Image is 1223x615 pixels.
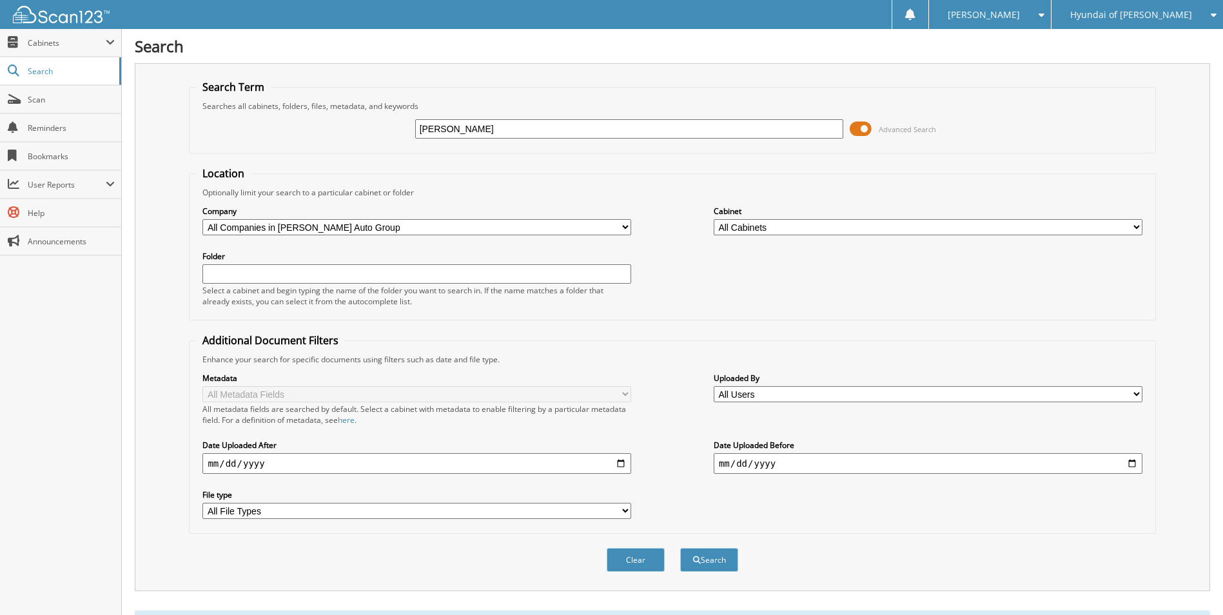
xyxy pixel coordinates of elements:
[28,236,115,247] span: Announcements
[1070,11,1192,19] span: Hyundai of [PERSON_NAME]
[196,80,271,94] legend: Search Term
[948,11,1020,19] span: [PERSON_NAME]
[879,124,936,134] span: Advanced Search
[714,440,1142,451] label: Date Uploaded Before
[196,333,345,347] legend: Additional Document Filters
[196,354,1148,365] div: Enhance your search for specific documents using filters such as date and file type.
[202,251,631,262] label: Folder
[28,179,106,190] span: User Reports
[28,208,115,219] span: Help
[196,101,1148,112] div: Searches all cabinets, folders, files, metadata, and keywords
[202,404,631,425] div: All metadata fields are searched by default. Select a cabinet with metadata to enable filtering b...
[202,453,631,474] input: start
[202,373,631,384] label: Metadata
[714,373,1142,384] label: Uploaded By
[202,206,631,217] label: Company
[28,122,115,133] span: Reminders
[13,6,110,23] img: scan123-logo-white.svg
[196,187,1148,198] div: Optionally limit your search to a particular cabinet or folder
[202,489,631,500] label: File type
[28,37,106,48] span: Cabinets
[338,415,355,425] a: here
[680,548,738,572] button: Search
[196,166,251,181] legend: Location
[135,35,1210,57] h1: Search
[28,66,113,77] span: Search
[714,206,1142,217] label: Cabinet
[607,548,665,572] button: Clear
[202,440,631,451] label: Date Uploaded After
[202,285,631,307] div: Select a cabinet and begin typing the name of the folder you want to search in. If the name match...
[714,453,1142,474] input: end
[28,151,115,162] span: Bookmarks
[28,94,115,105] span: Scan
